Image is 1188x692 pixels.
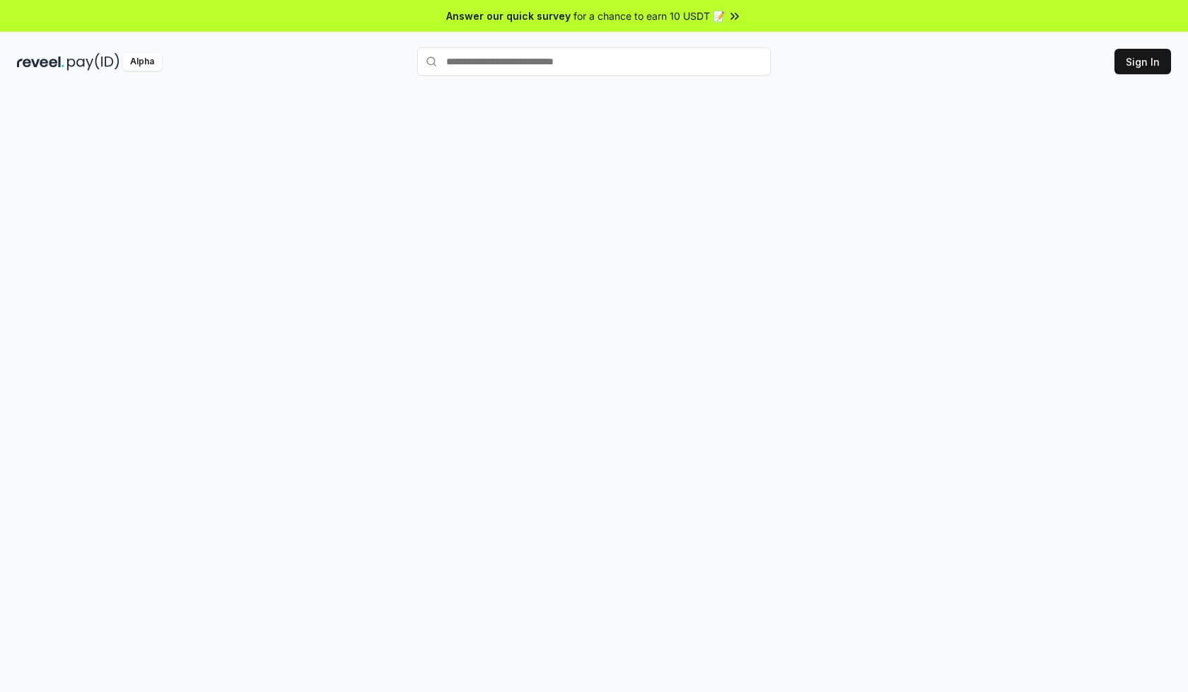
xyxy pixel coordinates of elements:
[122,53,162,71] div: Alpha
[67,53,120,71] img: pay_id
[573,8,725,23] span: for a chance to earn 10 USDT 📝
[1114,49,1171,74] button: Sign In
[446,8,571,23] span: Answer our quick survey
[17,53,64,71] img: reveel_dark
